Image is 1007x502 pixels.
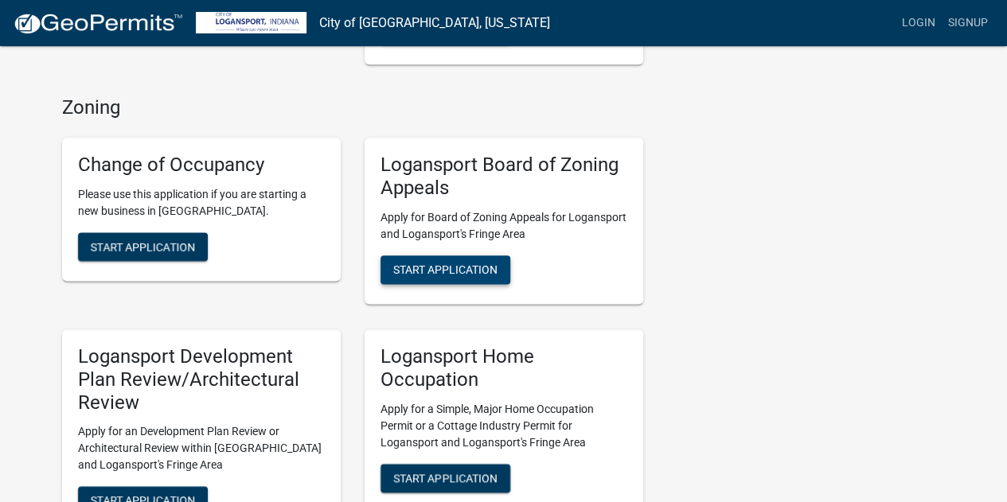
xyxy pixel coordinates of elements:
[62,96,643,119] h4: Zoning
[319,10,550,37] a: City of [GEOGRAPHIC_DATA], [US_STATE]
[381,255,510,284] button: Start Application
[381,154,627,200] h5: Logansport Board of Zoning Appeals
[896,8,942,38] a: Login
[78,423,325,473] p: Apply for an Development Plan Review or Architectural Review within [GEOGRAPHIC_DATA] and Logansp...
[91,240,195,253] span: Start Application
[393,263,498,275] span: Start Application
[381,209,627,243] p: Apply for Board of Zoning Appeals for Logansport and Logansport's Fringe Area
[78,232,208,261] button: Start Application
[381,464,510,492] button: Start Application
[196,12,306,33] img: City of Logansport, Indiana
[78,186,325,220] p: Please use this application if you are starting a new business in [GEOGRAPHIC_DATA].
[393,471,498,484] span: Start Application
[78,345,325,414] h5: Logansport Development Plan Review/Architectural Review
[381,345,627,391] h5: Logansport Home Occupation
[78,154,325,177] h5: Change of Occupancy
[381,401,627,451] p: Apply for a Simple, Major Home Occupation Permit or a Cottage Industry Permit for Logansport and ...
[942,8,994,38] a: Signup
